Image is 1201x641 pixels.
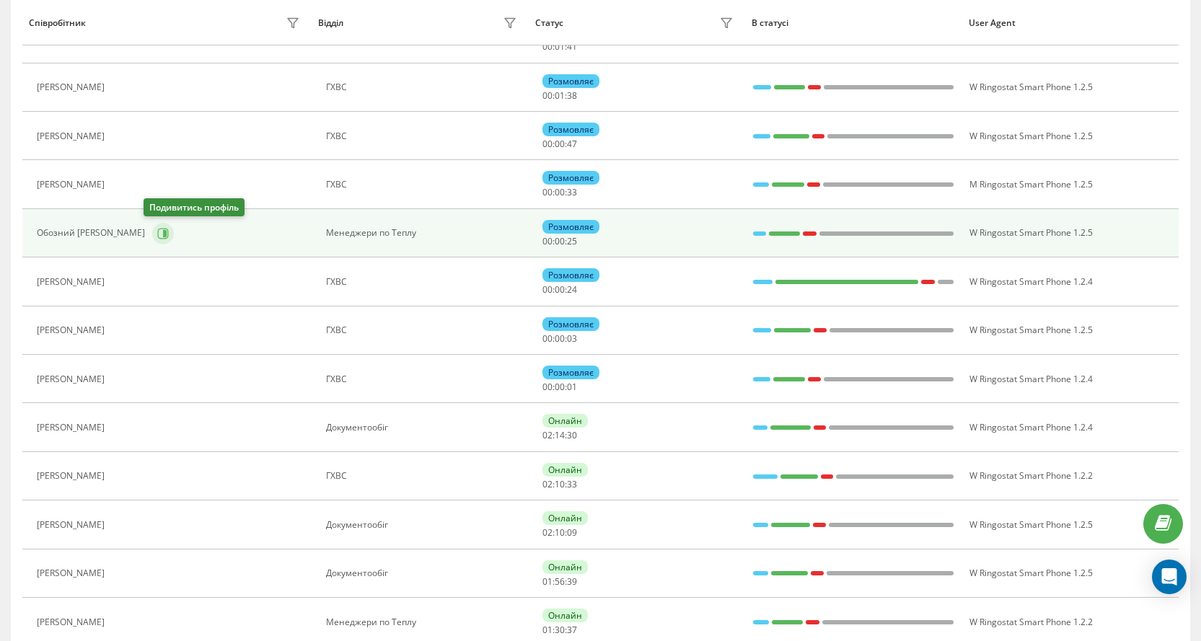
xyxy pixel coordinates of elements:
div: Розмовляє [542,268,599,282]
span: 02 [542,478,553,490]
div: : : [542,382,577,392]
span: 01 [542,624,553,636]
span: 00 [555,332,565,345]
div: Менеджери по Теплу [326,617,521,627]
div: [PERSON_NAME] [37,131,108,141]
div: : : [542,236,577,247]
div: ГХВС [326,180,521,190]
div: [PERSON_NAME] [37,374,108,384]
div: : : [542,334,577,344]
div: Документообіг [326,520,521,530]
div: Документообіг [326,423,521,433]
span: 00 [542,381,553,393]
div: Розмовляє [542,123,599,136]
span: 00 [555,283,565,296]
span: 00 [555,138,565,150]
span: M Ringostat Smart Phone 1.2.5 [969,178,1093,190]
div: Онлайн [542,560,588,574]
span: 00 [542,186,553,198]
div: [PERSON_NAME] [37,82,108,92]
div: ГХВС [326,325,521,335]
span: W Ringostat Smart Phone 1.2.5 [969,81,1093,93]
span: 00 [542,332,553,345]
span: W Ringostat Smart Phone 1.2.5 [969,567,1093,579]
div: Open Intercom Messenger [1152,560,1187,594]
div: : : [542,528,577,538]
span: 09 [567,526,577,539]
div: ГХВС [326,277,521,287]
span: 37 [567,624,577,636]
div: Статус [535,18,563,28]
span: 30 [567,429,577,441]
span: 01 [542,575,553,588]
div: Розмовляє [542,171,599,185]
div: Відділ [318,18,343,28]
div: : : [542,139,577,149]
span: 02 [542,429,553,441]
div: Співробітник [29,18,86,28]
span: 00 [542,40,553,53]
span: W Ringostat Smart Phone 1.2.5 [969,130,1093,142]
span: 10 [555,478,565,490]
span: 38 [567,89,577,102]
div: Документообіг [326,568,521,578]
div: [PERSON_NAME] [37,568,108,578]
span: 33 [567,186,577,198]
div: : : [542,42,577,52]
span: 30 [555,624,565,636]
div: [PERSON_NAME] [37,423,108,433]
span: W Ringostat Smart Phone 1.2.5 [969,324,1093,336]
div: : : [542,187,577,198]
div: : : [542,577,577,587]
div: User Agent [969,18,1172,28]
div: Розмовляє [542,74,599,88]
span: 25 [567,235,577,247]
div: Подивитись профіль [144,198,245,216]
span: 10 [555,526,565,539]
div: : : [542,285,577,295]
div: ГХВС [326,131,521,141]
div: [PERSON_NAME] [37,520,108,530]
span: 47 [567,138,577,150]
span: 02 [542,526,553,539]
span: 56 [555,575,565,588]
div: Розмовляє [542,366,599,379]
span: 00 [555,235,565,247]
span: W Ringostat Smart Phone 1.2.5 [969,226,1093,239]
span: 01 [555,89,565,102]
span: 39 [567,575,577,588]
span: 01 [567,381,577,393]
div: : : [542,430,577,441]
span: 03 [567,332,577,345]
div: Онлайн [542,414,588,428]
div: Онлайн [542,463,588,477]
span: 41 [567,40,577,53]
span: 01 [555,40,565,53]
div: Обозний [PERSON_NAME] [37,228,149,238]
div: ГХВС [326,82,521,92]
div: В статусі [752,18,955,28]
span: W Ringostat Smart Phone 1.2.5 [969,518,1093,531]
span: 33 [567,478,577,490]
span: 00 [542,235,553,247]
span: 24 [567,283,577,296]
span: W Ringostat Smart Phone 1.2.4 [969,421,1093,433]
div: Розмовляє [542,317,599,331]
div: : : [542,625,577,635]
div: ГХВС [326,471,521,481]
span: 00 [542,283,553,296]
span: W Ringostat Smart Phone 1.2.2 [969,616,1093,628]
span: 14 [555,429,565,441]
span: W Ringostat Smart Phone 1.2.4 [969,275,1093,288]
div: Розмовляє [542,220,599,234]
span: 00 [542,138,553,150]
div: [PERSON_NAME] [37,277,108,287]
div: Онлайн [542,511,588,525]
div: [PERSON_NAME] [37,617,108,627]
span: W Ringostat Smart Phone 1.2.4 [969,373,1093,385]
span: W Ringostat Smart Phone 1.2.2 [969,469,1093,482]
div: : : [542,479,577,490]
div: [PERSON_NAME] [37,471,108,481]
div: : : [542,91,577,101]
span: 00 [555,381,565,393]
